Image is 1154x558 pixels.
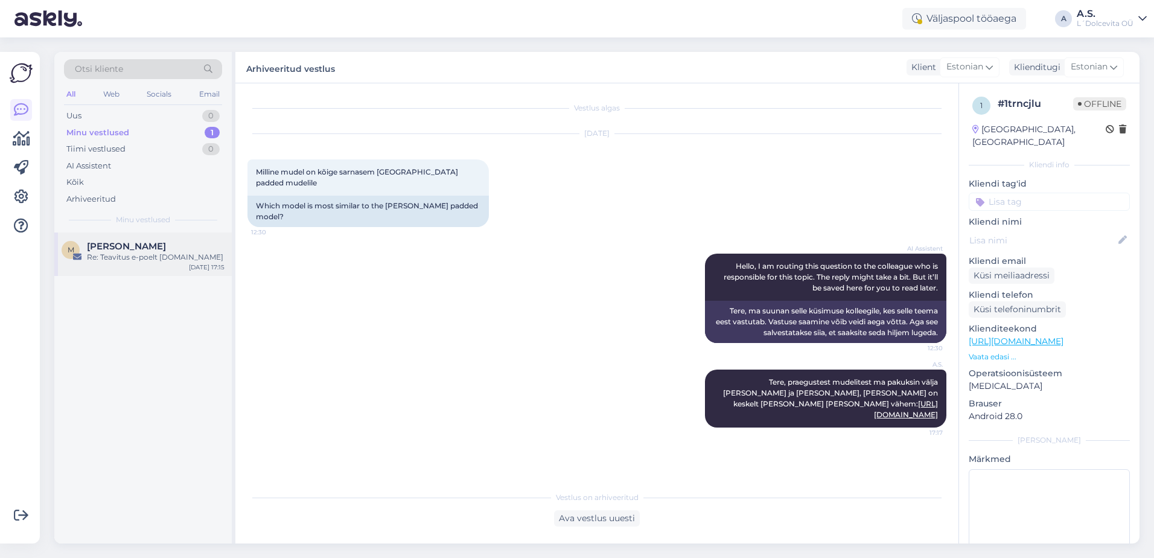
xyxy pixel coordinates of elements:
[144,86,174,102] div: Socials
[724,261,940,292] span: Hello, I am routing this question to the colleague who is responsible for this topic. The reply m...
[969,178,1130,190] p: Kliendi tag'id
[723,377,940,419] span: Tere, praegustest mudelitest ma pakuksin välja [PERSON_NAME] ja [PERSON_NAME], [PERSON_NAME] on k...
[197,86,222,102] div: Email
[1071,60,1108,74] span: Estonian
[68,245,74,254] span: M
[897,428,943,437] span: 17:17
[705,301,946,343] div: Tere, ma suunan selle küsimuse kolleegile, kes selle teema eest vastutab. Vastuse saamine võib ve...
[969,301,1066,318] div: Küsi telefoninumbrit
[1077,9,1147,28] a: A.S.L´Dolcevita OÜ
[969,255,1130,268] p: Kliendi email
[897,344,943,353] span: 12:30
[101,86,122,102] div: Web
[1009,61,1060,74] div: Klienditugi
[66,143,126,155] div: Tiimi vestlused
[969,351,1130,362] p: Vaata edasi ...
[946,60,983,74] span: Estonian
[87,241,166,252] span: Monica Saame
[969,435,1130,446] div: [PERSON_NAME]
[969,410,1130,423] p: Android 28.0
[972,123,1106,149] div: [GEOGRAPHIC_DATA], [GEOGRAPHIC_DATA]
[969,322,1130,335] p: Klienditeekond
[75,63,123,75] span: Otsi kliente
[10,62,33,85] img: Askly Logo
[969,159,1130,170] div: Kliendi info
[251,228,296,237] span: 12:30
[247,128,946,139] div: [DATE]
[897,360,943,369] span: A.S.
[247,196,489,227] div: Which model is most similar to the [PERSON_NAME] padded model?
[969,289,1130,301] p: Kliendi telefon
[554,510,640,527] div: Ava vestlus uuesti
[205,127,220,139] div: 1
[969,216,1130,228] p: Kliendi nimi
[64,86,78,102] div: All
[969,397,1130,410] p: Brauser
[189,263,225,272] div: [DATE] 17:15
[969,268,1054,284] div: Küsi meiliaadressi
[1077,19,1133,28] div: L´Dolcevita OÜ
[969,336,1063,347] a: [URL][DOMAIN_NAME]
[87,252,225,263] div: Re: Teavitus e-poelt [DOMAIN_NAME]
[66,127,129,139] div: Minu vestlused
[969,453,1130,466] p: Märkmed
[66,176,84,188] div: Kõik
[116,214,170,225] span: Minu vestlused
[902,8,1026,30] div: Väljaspool tööaega
[969,367,1130,380] p: Operatsioonisüsteem
[66,193,116,205] div: Arhiveeritud
[1055,10,1072,27] div: A
[202,143,220,155] div: 0
[202,110,220,122] div: 0
[897,244,943,253] span: AI Assistent
[66,160,111,172] div: AI Assistent
[246,59,335,75] label: Arhiveeritud vestlus
[556,492,639,503] span: Vestlus on arhiveeritud
[247,103,946,114] div: Vestlus algas
[969,193,1130,211] input: Lisa tag
[1077,9,1133,19] div: A.S.
[256,167,460,187] span: Milline mudel on kõige sarnasem [GEOGRAPHIC_DATA] padded mudelile
[980,101,983,110] span: 1
[969,380,1130,393] p: [MEDICAL_DATA]
[969,234,1116,247] input: Lisa nimi
[66,110,81,122] div: Uus
[998,97,1073,111] div: # 1trncjlu
[907,61,936,74] div: Klient
[1073,97,1126,111] span: Offline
